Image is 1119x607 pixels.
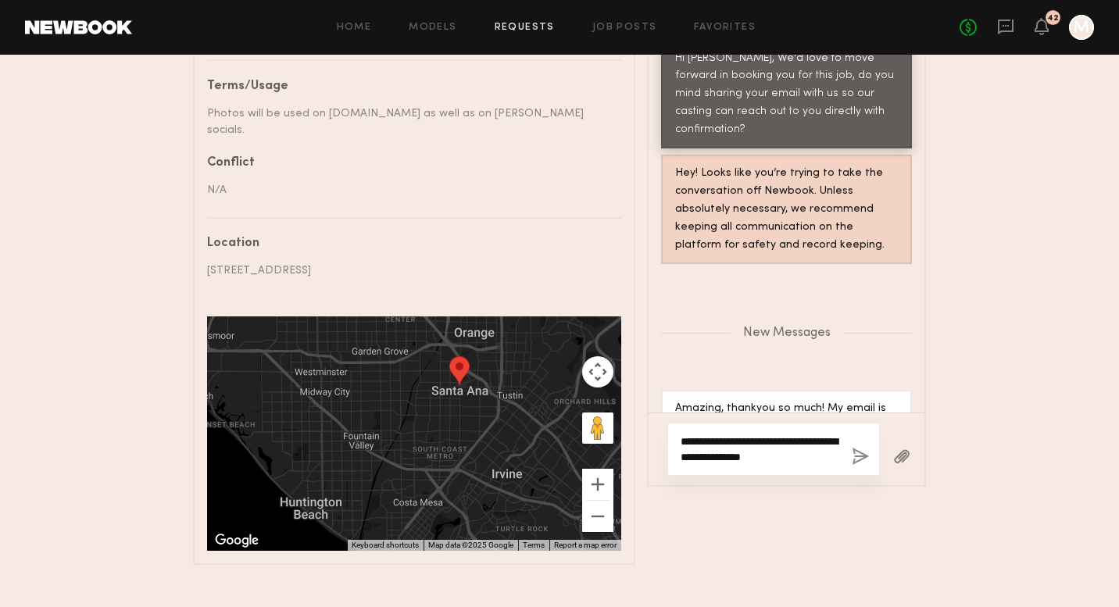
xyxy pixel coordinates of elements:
div: Conflict [207,157,610,170]
span: New Messages [743,327,831,340]
span: Map data ©2025 Google [428,541,513,549]
a: Requests [495,23,555,33]
a: Models [409,23,456,33]
a: Open this area in Google Maps (opens a new window) [211,530,263,551]
button: Drag Pegman onto the map to open Street View [582,412,613,444]
div: Location [207,237,610,250]
img: Google [211,530,263,551]
div: Hey! Looks like you’re trying to take the conversation off Newbook. Unless absolutely necessary, ... [675,165,898,255]
button: Zoom out [582,501,613,532]
button: Map camera controls [582,356,613,387]
div: Terms/Usage [207,80,610,93]
a: Favorites [694,23,756,33]
button: Keyboard shortcuts [352,540,419,551]
a: M [1069,15,1094,40]
div: 42 [1047,14,1059,23]
div: Amazing, thankyou so much! My email is miahannah12@gmail.com- very excited to shoot! [675,400,898,454]
a: Job Posts [592,23,657,33]
div: N/A [207,182,610,198]
div: Hi [PERSON_NAME], We'd love to move forward in booking you for this job, do you mind sharing your... [675,50,898,140]
a: Home [337,23,372,33]
a: Report a map error [554,541,617,549]
button: Zoom in [582,469,613,500]
div: Photos will be used on [DOMAIN_NAME] as well as on [PERSON_NAME] socials. [207,105,610,138]
a: Terms [523,541,545,549]
div: [STREET_ADDRESS] [207,262,610,279]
